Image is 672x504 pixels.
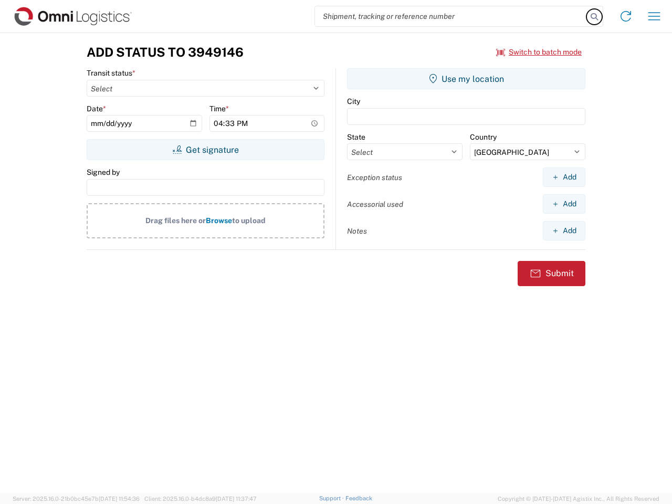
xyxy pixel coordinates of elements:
button: Use my location [347,68,585,89]
label: Country [470,132,497,142]
button: Add [543,194,585,214]
label: State [347,132,365,142]
button: Add [543,221,585,240]
span: to upload [232,216,266,225]
span: [DATE] 11:54:36 [99,496,140,502]
span: Copyright © [DATE]-[DATE] Agistix Inc., All Rights Reserved [498,494,659,503]
button: Submit [518,261,585,286]
a: Feedback [345,495,372,501]
span: Browse [206,216,232,225]
label: Time [209,104,229,113]
button: Get signature [87,139,324,160]
label: Exception status [347,173,402,182]
label: Date [87,104,106,113]
label: Notes [347,226,367,236]
span: Server: 2025.16.0-21b0bc45e7b [13,496,140,502]
span: Drag files here or [145,216,206,225]
label: Transit status [87,68,135,78]
h3: Add Status to 3949146 [87,45,244,60]
span: Client: 2025.16.0-b4dc8a9 [144,496,257,502]
a: Support [319,495,345,501]
label: Accessorial used [347,199,403,209]
button: Switch to batch mode [496,44,582,61]
label: City [347,97,360,106]
button: Add [543,167,585,187]
label: Signed by [87,167,120,177]
span: [DATE] 11:37:47 [216,496,257,502]
input: Shipment, tracking or reference number [315,6,587,26]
